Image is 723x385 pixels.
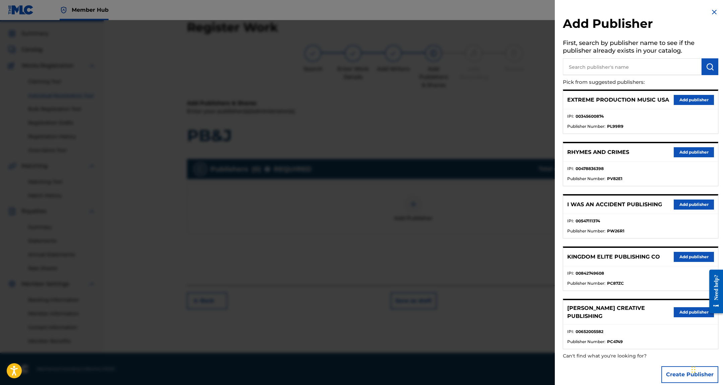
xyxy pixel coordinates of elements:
span: Publisher Number : [567,228,605,234]
button: Add publisher [674,147,714,157]
strong: PC87ZC [607,280,624,286]
img: Search Works [706,63,714,71]
button: Add publisher [674,95,714,105]
button: Create Publisher [661,366,718,383]
iframe: Chat Widget [689,353,723,385]
p: [PERSON_NAME] CREATIVE PUBLISHING [567,304,674,320]
span: IPI : [567,270,574,276]
p: Pick from suggested publishers: [563,75,680,90]
strong: PL99R9 [607,123,623,129]
strong: 00547111374 [576,218,600,224]
p: I WAS AN ACCIDENT PUBLISHING [567,201,662,209]
input: Search publisher's name [563,58,702,75]
span: Publisher Number : [567,123,605,129]
strong: PC4749 [607,339,623,345]
p: Can't find what you're looking for? [563,349,680,363]
strong: PV82E1 [607,176,622,182]
h5: First, search by publisher name to see if the publisher already exists in your catalog. [563,37,718,58]
strong: 00345600874 [576,113,604,119]
iframe: Resource Center [704,265,723,319]
button: Add publisher [674,307,714,317]
strong: 00478836398 [576,166,604,172]
span: IPI : [567,218,574,224]
strong: 00842749608 [576,270,604,276]
span: IPI : [567,329,574,335]
span: Publisher Number : [567,339,605,345]
span: IPI : [567,166,574,172]
img: Top Rightsholder [60,6,68,14]
strong: 00652005582 [576,329,603,335]
img: MLC Logo [8,5,34,15]
button: Add publisher [674,252,714,262]
strong: PW26R1 [607,228,625,234]
span: IPI : [567,113,574,119]
span: Publisher Number : [567,280,605,286]
p: EXTREME PRODUCTION MUSIC USA [567,96,669,104]
span: Member Hub [72,6,109,14]
p: RHYMES AND CRIMES [567,148,629,156]
span: Publisher Number : [567,176,605,182]
p: KINGDOM ELITE PUBLISHING CO [567,253,660,261]
div: Drag [692,360,696,380]
button: Add publisher [674,200,714,210]
h2: Add Publisher [563,16,718,33]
